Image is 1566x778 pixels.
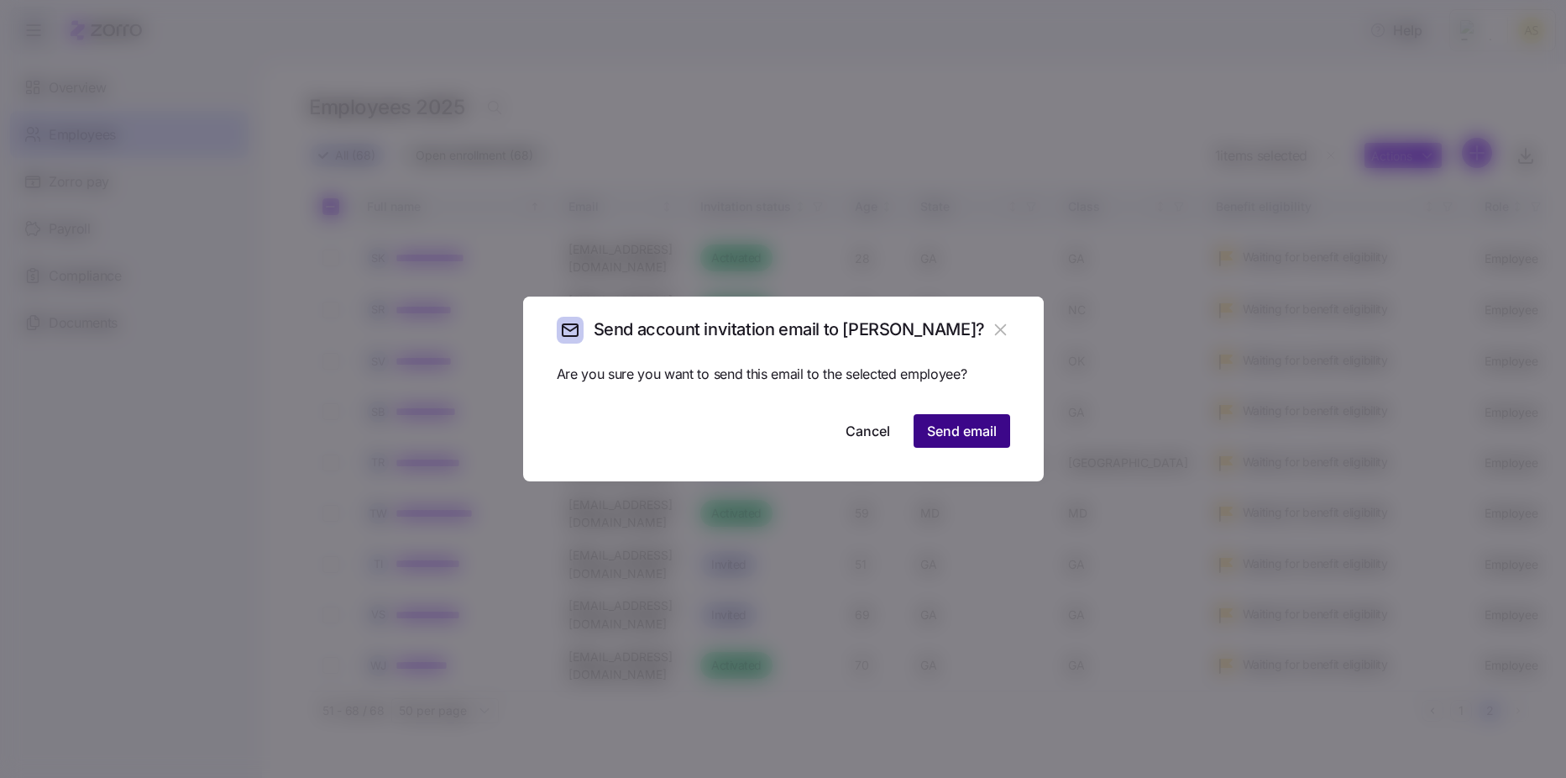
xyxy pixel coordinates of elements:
[927,421,997,441] span: Send email
[832,414,903,448] button: Cancel
[594,318,985,341] h2: Send account invitation email to [PERSON_NAME]?
[846,421,890,441] span: Cancel
[557,364,1010,385] span: Are you sure you want to send this email to the selected employee?
[914,414,1010,448] button: Send email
